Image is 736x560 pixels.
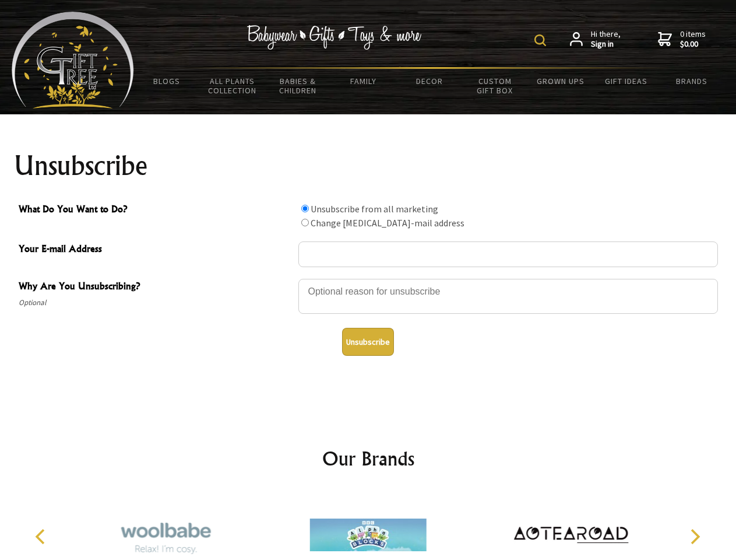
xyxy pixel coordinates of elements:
[29,524,55,549] button: Previous
[658,29,706,50] a: 0 items$0.00
[298,242,718,267] input: Your E-mail Address
[265,69,331,103] a: Babies & Children
[14,152,723,180] h1: Unsubscribe
[570,29,621,50] a: Hi there,Sign in
[396,69,462,93] a: Decor
[534,34,546,46] img: product search
[680,29,706,50] span: 0 items
[12,12,134,108] img: Babyware - Gifts - Toys and more...
[19,279,293,296] span: Why Are You Unsubscribing?
[311,217,464,229] label: Change [MEDICAL_DATA]-mail address
[527,69,593,93] a: Grown Ups
[19,242,293,258] span: Your E-mail Address
[19,296,293,310] span: Optional
[134,69,200,93] a: BLOGS
[19,202,293,219] span: What Do You Want to Do?
[301,205,309,212] input: What Do You Want to Do?
[342,328,394,356] button: Unsubscribe
[331,69,397,93] a: Family
[23,444,713,473] h2: Our Brands
[593,69,659,93] a: Gift Ideas
[591,29,621,50] span: Hi there,
[311,203,438,215] label: Unsubscribe from all marketing
[680,39,706,50] strong: $0.00
[591,39,621,50] strong: Sign in
[298,279,718,314] textarea: Why Are You Unsubscribing?
[200,69,266,103] a: All Plants Collection
[247,25,422,50] img: Babywear - Gifts - Toys & more
[659,69,725,93] a: Brands
[462,69,528,103] a: Custom Gift Box
[682,524,707,549] button: Next
[301,219,309,226] input: What Do You Want to Do?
